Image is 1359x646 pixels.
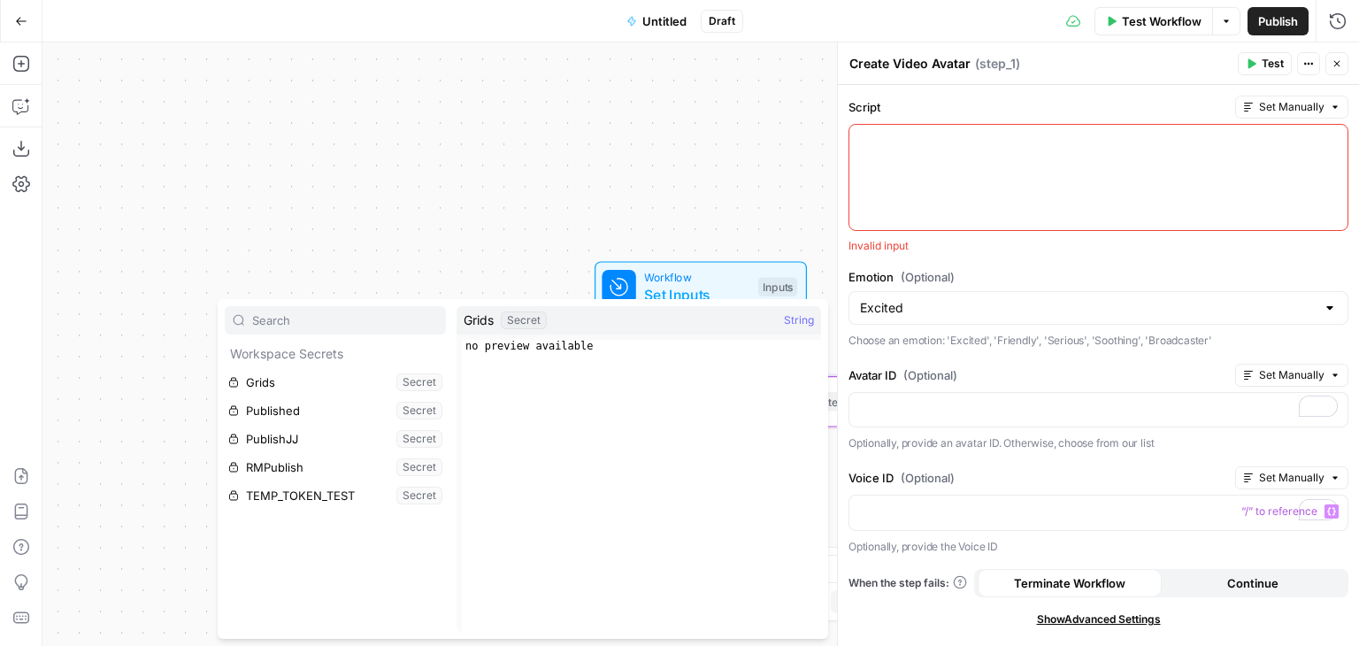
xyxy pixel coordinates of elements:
button: Select variable RMPublish [225,453,446,481]
p: Optionally, provide an avatar ID. Otherwise, choose from our list [848,435,1348,452]
button: Test Workflow [1094,7,1212,35]
span: Continue [1227,574,1278,592]
div: To enrich screen reader interactions, please activate Accessibility in Grammarly extension settings [849,393,1347,427]
textarea: Create Video Avatar [849,55,971,73]
div: Invalid input [848,238,1348,254]
span: Set Manually [1259,367,1324,383]
span: Draft [709,13,735,29]
label: Avatar ID [848,366,1228,384]
div: Secret [501,311,547,329]
label: Voice ID [848,469,1228,487]
span: Terminate Workflow [1014,574,1125,592]
span: (Optional) [901,469,955,487]
p: Choose an emotion: 'Excited', 'Friendly', 'Serious', 'Soothing', 'Broadcaster' [848,332,1348,350]
button: Set Manually [1235,96,1348,119]
span: ( step_1 ) [975,55,1020,73]
span: Workflow [644,269,749,286]
button: Select variable Grids [225,368,446,396]
button: Test [1238,52,1292,75]
button: Select variable TEMP_TOKEN_TEST [225,481,446,510]
span: Grids [464,311,494,329]
input: Search [252,311,438,329]
button: Set Manually [1235,466,1348,489]
input: Excited [860,299,1316,317]
span: “/” to reference [1234,504,1324,519]
button: Publish [1248,7,1309,35]
p: Optionally, provide the Voice ID [848,538,1348,556]
span: Set Inputs [644,284,749,305]
label: Script [848,98,1228,116]
div: To enrich screen reader interactions, please activate Accessibility in Grammarly extension settings [849,496,1347,530]
div: Inputs [758,277,797,296]
label: Emotion [848,268,1348,286]
span: (Optional) [903,366,957,384]
a: When the step fails: [848,575,967,591]
span: Set Manually [1259,99,1324,115]
button: Select variable Published [225,396,446,425]
span: String [784,311,814,329]
button: Select variable PublishJJ [225,425,446,453]
button: Continue [1162,569,1346,597]
button: Set Manually [1235,364,1348,387]
span: Test [1262,56,1284,72]
span: Untitled [642,12,687,30]
span: Test Workflow [1122,12,1202,30]
button: Untitled [616,7,697,35]
div: WorkflowSet InputsInputs [536,261,865,312]
p: Workspace Secrets [225,340,446,368]
span: Publish [1258,12,1298,30]
span: Set Manually [1259,470,1324,486]
span: (Optional) [901,268,955,286]
span: Show Advanced Settings [1037,611,1161,627]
